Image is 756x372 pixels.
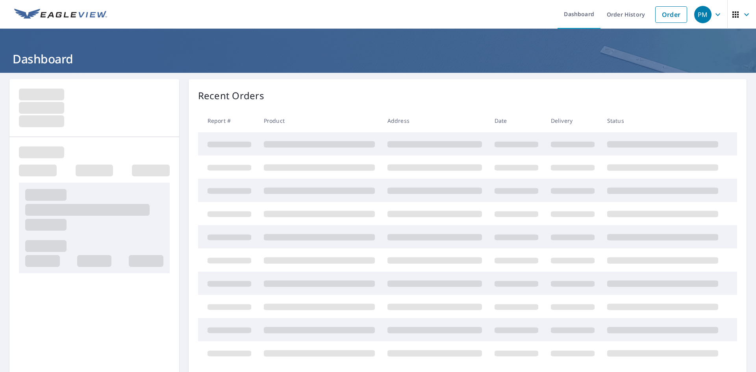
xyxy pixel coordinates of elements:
p: Recent Orders [198,89,264,103]
th: Delivery [545,109,601,132]
th: Report # [198,109,258,132]
img: EV Logo [14,9,107,20]
th: Address [381,109,488,132]
h1: Dashboard [9,51,747,67]
th: Product [258,109,381,132]
th: Date [488,109,545,132]
a: Order [655,6,687,23]
div: PM [694,6,712,23]
th: Status [601,109,724,132]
